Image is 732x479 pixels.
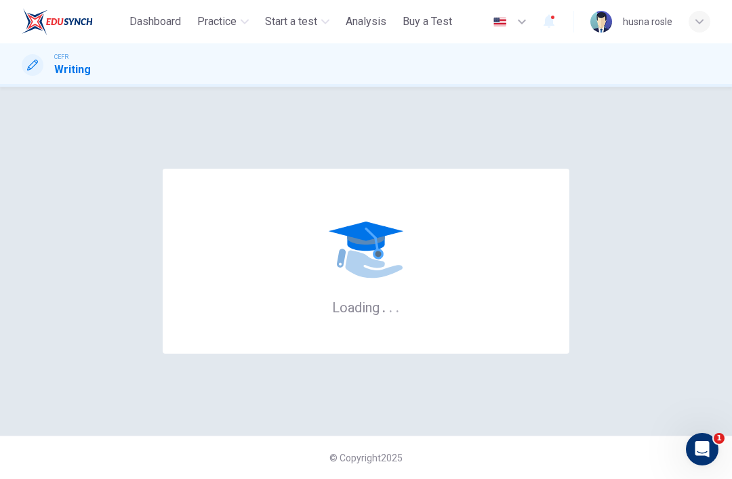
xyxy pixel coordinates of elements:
button: Ask a question [75,289,197,316]
button: Messages [90,354,180,409]
iframe: Intercom live chat [686,433,718,465]
h1: Writing [54,62,91,78]
div: • 4h ago [64,61,103,75]
div: Close [238,5,262,30]
h6: . [388,295,393,317]
h6: . [395,295,400,317]
span: Home [31,388,59,398]
button: Practice [192,9,254,34]
img: ELTC logo [22,8,93,35]
button: Help [181,354,271,409]
button: Start a test [260,9,335,34]
h6: Loading [332,298,400,316]
span: Help [215,388,237,398]
span: Buy a Test [403,14,452,30]
span: Analysis [346,14,386,30]
button: Analysis [340,9,392,34]
span: Start a test [265,14,317,30]
h1: Messages [100,6,174,29]
span: Practice [197,14,237,30]
span: CEFR [54,52,68,62]
img: Profile image for Fin [16,47,43,75]
div: husna rosle [623,14,672,30]
h6: . [382,295,386,317]
span: Dashboard [129,14,181,30]
span: 1 [714,433,725,444]
a: ELTC logo [22,8,124,35]
button: Buy a Test [397,9,457,34]
img: en [491,17,508,27]
span: Messages [109,388,161,398]
span: © Copyright 2025 [329,453,403,463]
div: Fin [48,61,62,75]
img: Profile picture [590,11,612,33]
button: Dashboard [124,9,186,34]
